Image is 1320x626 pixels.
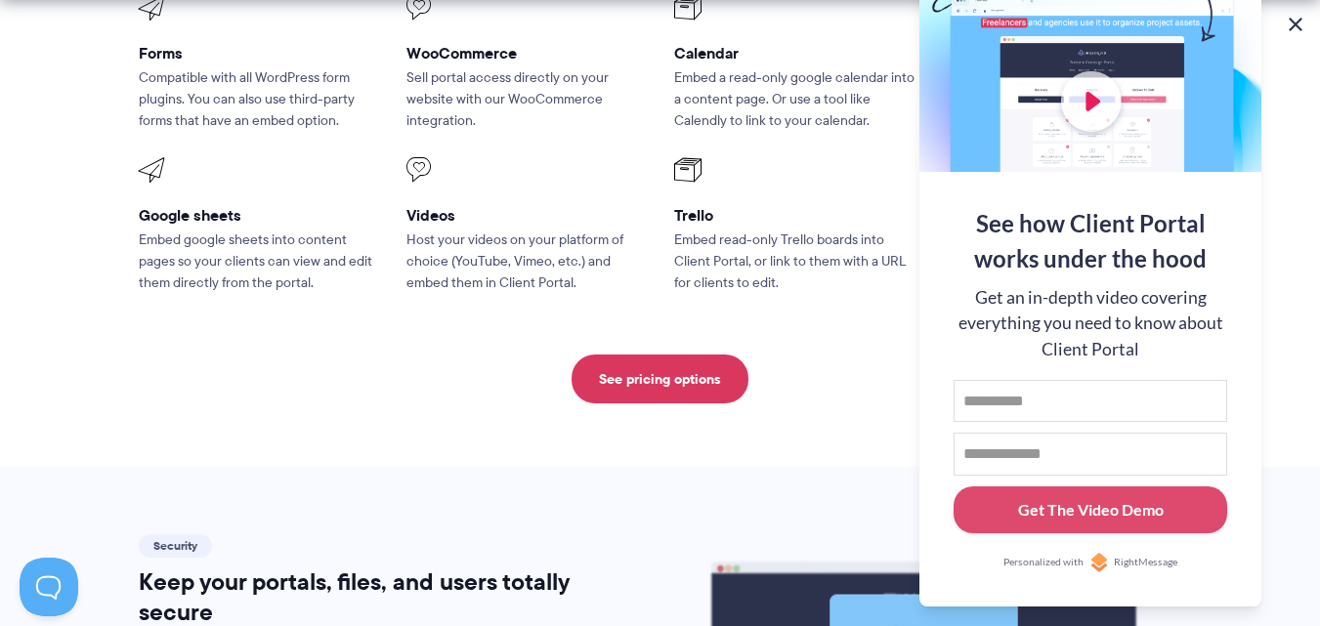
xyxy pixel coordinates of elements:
[406,43,647,63] h3: WooCommerce
[139,567,632,626] h2: Keep your portals, files, and users totally secure
[674,205,915,226] h3: Trello
[1018,498,1164,522] div: Get The Video Demo
[1089,553,1109,572] img: Personalized with RightMessage
[1003,555,1084,570] span: Personalized with
[674,230,915,294] p: Embed read-only Trello boards into Client Portal, or link to them with a URL for clients to edit.
[954,206,1227,276] div: See how Client Portal works under the hood
[954,285,1227,362] div: Get an in-depth video covering everything you need to know about Client Portal
[139,43,379,63] h3: Forms
[674,67,915,132] p: Embed a read-only google calendar into a content page. Or use a tool like Calendly to link to you...
[139,67,379,132] p: Compatible with all WordPress form plugins. You can also use third-party forms that have an embed...
[954,553,1227,572] a: Personalized withRightMessage
[20,558,78,616] iframe: Toggle Customer Support
[1114,555,1177,570] span: RightMessage
[139,534,212,558] span: Security
[406,67,647,132] p: Sell portal access directly on your website with our WooCommerce integration.
[674,43,915,63] h3: Calendar
[572,355,748,403] a: See pricing options
[406,205,647,226] h3: Videos
[406,230,647,294] p: Host your videos on your platform of choice (YouTube, Vimeo, etc.) and embed them in Client Portal.
[954,486,1227,534] button: Get The Video Demo
[139,230,379,294] p: Embed google sheets into content pages so your clients can view and edit them directly from the p...
[139,205,379,226] h3: Google sheets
